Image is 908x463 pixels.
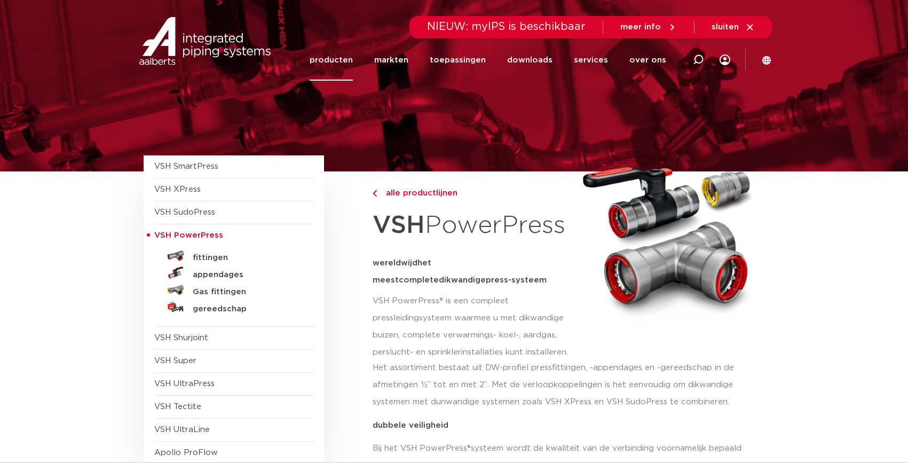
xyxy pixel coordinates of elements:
a: VSH UltraLine [154,426,210,434]
a: VSH Tectite [154,403,201,411]
nav: Menu [310,40,666,81]
span: alle productlijnen [380,189,457,197]
span: dikwandige [439,276,486,284]
p: dubbele veiligheid [373,421,758,429]
a: services [574,40,608,81]
h5: gereedschap [193,304,298,314]
span: wereldwijd [373,259,417,267]
a: markten [374,40,408,81]
a: VSH Shurjoint [154,334,208,342]
a: fittingen [154,247,313,264]
a: VSH Super [154,357,196,365]
a: Gas fittingen [154,281,313,299]
a: alle productlijnen [373,187,573,200]
h5: Gas fittingen [193,287,298,297]
a: VSH SmartPress [154,162,218,170]
span: Bij het VSH PowerPress [373,444,467,452]
strong: VSH [373,213,425,238]
a: downloads [507,40,552,81]
a: appendages [154,264,313,281]
a: VSH XPress [154,185,201,193]
span: het meest [373,259,431,284]
span: meer info [620,23,661,31]
a: meer info [620,22,677,32]
a: sluiten [712,22,755,32]
h1: PowerPress [373,205,573,246]
a: VSH SudoPress [154,208,215,216]
a: over ons [629,40,666,81]
a: toepassingen [430,40,486,81]
span: NIEUW: myIPS is beschikbaar [427,21,586,32]
span: sluiten [712,23,739,31]
h5: fittingen [193,253,298,263]
a: producten [310,40,353,81]
span: ® [467,444,471,452]
span: press-systeem [486,276,547,284]
p: VSH PowerPress® is een compleet pressleidingsysteem waarmee u met dikwandige buizen, complete ver... [373,293,573,361]
h5: appendages [193,270,298,280]
a: Apollo ProFlow [154,449,218,457]
span: complete [399,276,439,284]
span: VSH PowerPress [154,231,223,239]
img: chevron-right.svg [373,190,377,197]
p: Het assortiment bestaat uit DW-profiel pressfittingen, -appendages en -gereedschap in de afmeting... [373,359,758,411]
a: VSH UltraPress [154,380,215,388]
a: gereedschap [154,299,313,316]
